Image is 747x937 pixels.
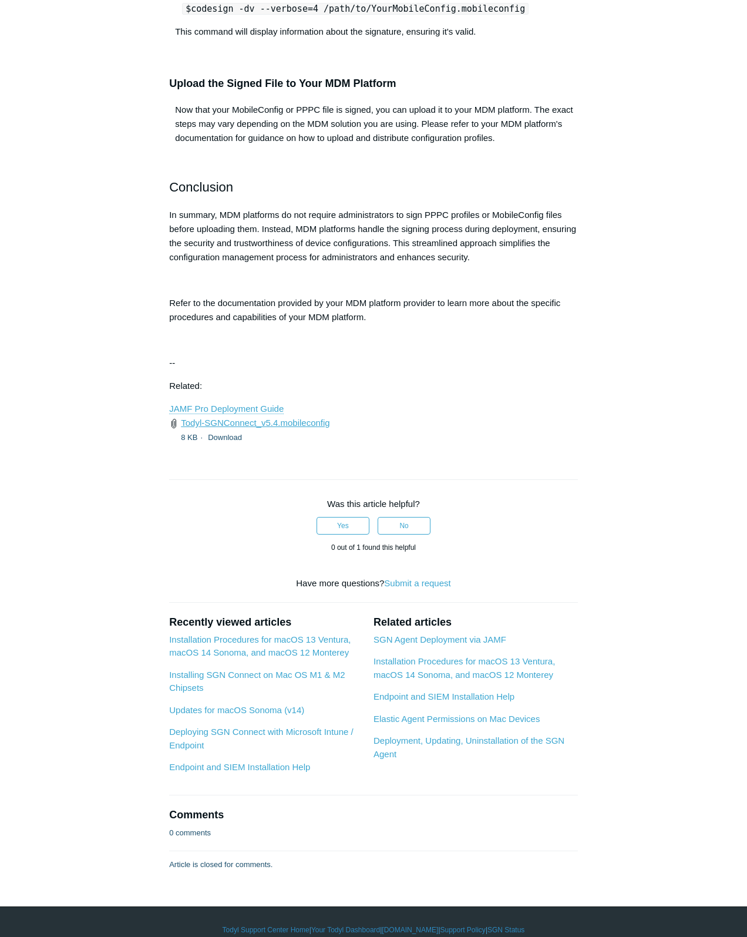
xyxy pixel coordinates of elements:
a: Todyl-SGNConnect_v5.4.mobileconfig [181,418,329,428]
a: Elastic Agent Permissions on Mac Devices [373,714,540,724]
a: Submit a request [384,578,450,588]
p: -- [169,356,578,370]
a: Todyl Support Center Home [223,925,309,935]
p: Refer to the documentation provided by your MDM platform provider to learn more about the specifi... [169,296,578,324]
p: In summary, MDM platforms do not require administrators to sign PPPC profiles or MobileConfig fil... [169,208,578,264]
a: Endpoint and SIEM Installation Help [169,762,310,772]
h2: Related articles [373,614,578,630]
a: Installation Procedures for macOS 13 Ventura, macOS 14 Sonoma, and macOS 12 Monterey [169,634,351,658]
a: Updates for macOS Sonoma (v14) [169,705,304,715]
a: Installation Procedures for macOS 13 Ventura, macOS 14 Sonoma, and macOS 12 Monterey [373,656,555,680]
span: Was this article helpful? [327,499,420,509]
code: $codesign -dv --verbose=4 /path/to/YourMobileConfig.mobileconfig [182,3,529,15]
div: | | | | [38,925,710,935]
a: Deploying SGN Connect with Microsoft Intune / Endpoint [169,727,353,750]
button: This article was not helpful [378,517,430,535]
a: Support Policy [440,925,486,935]
a: JAMF Pro Deployment Guide [169,404,284,414]
span: 8 KB [181,433,206,442]
h2: Comments [169,807,578,823]
a: Download [208,433,242,442]
a: SGN Status [487,925,524,935]
h3: Upload the Signed File to Your MDM Platform [169,75,578,92]
p: This command will display information about the signature, ensuring it's valid. [169,25,578,39]
p: Related: [169,379,578,393]
button: This article was helpful [317,517,369,535]
p: Article is closed for comments. [169,859,272,871]
h2: Recently viewed articles [169,614,362,630]
a: SGN Agent Deployment via JAMF [373,634,506,644]
h2: Conclusion [169,177,578,197]
p: Now that your MobileConfig or PPPC file is signed, you can upload it to your MDM platform. The ex... [169,103,578,145]
a: Endpoint and SIEM Installation Help [373,691,514,701]
div: Have more questions? [169,577,578,590]
a: Installing SGN Connect on Mac OS M1 & M2 Chipsets [169,670,345,693]
a: Your Todyl Dashboard [311,925,380,935]
a: Deployment, Updating, Uninstallation of the SGN Agent [373,736,564,759]
span: 0 out of 1 found this helpful [331,543,416,552]
p: 0 comments [169,827,211,839]
a: [DOMAIN_NAME] [382,925,438,935]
